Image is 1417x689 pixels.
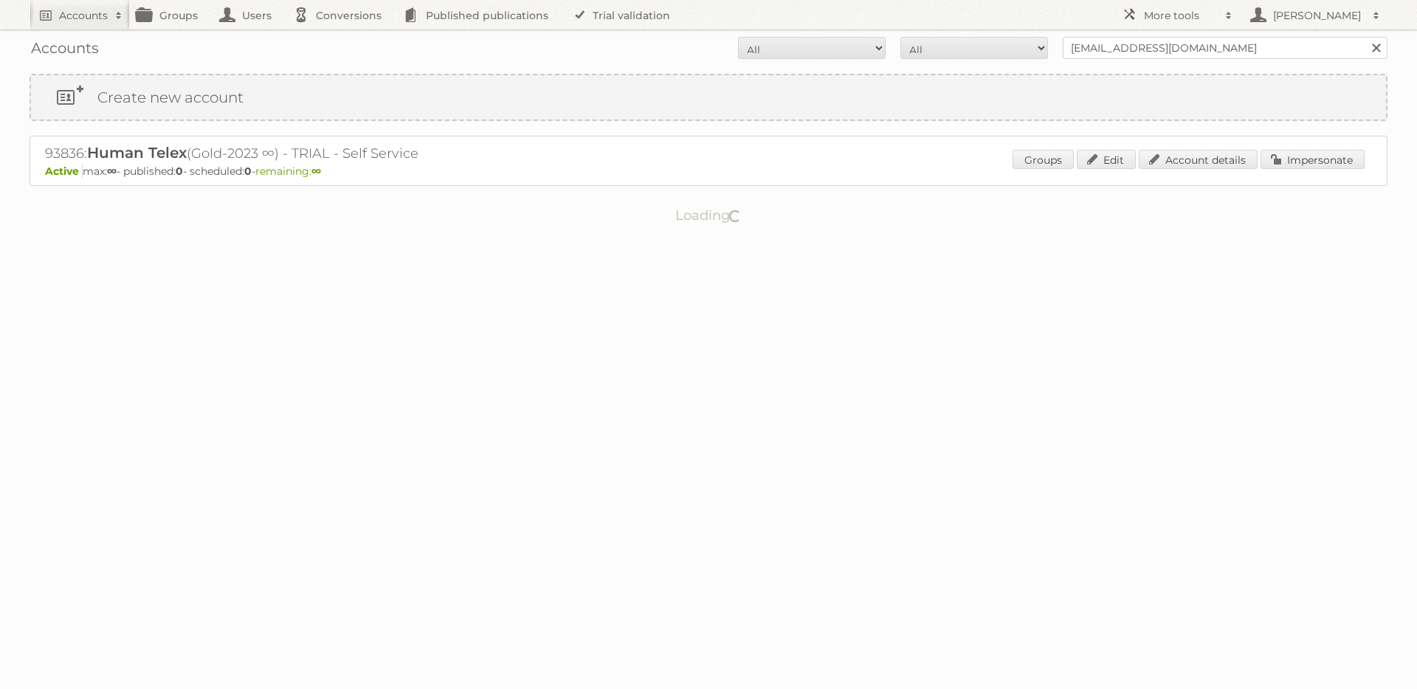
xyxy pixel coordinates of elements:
span: Human Telex [87,144,187,162]
a: Impersonate [1261,150,1365,169]
a: Edit [1077,150,1136,169]
h2: [PERSON_NAME] [1269,8,1365,23]
p: max: - published: - scheduled: - [45,165,1372,178]
strong: 0 [176,165,183,178]
span: Active [45,165,83,178]
h2: More tools [1144,8,1218,23]
h2: Accounts [59,8,108,23]
strong: ∞ [311,165,321,178]
a: Account details [1139,150,1258,169]
strong: 0 [244,165,252,178]
a: Create new account [31,75,1386,120]
span: remaining: [255,165,321,178]
a: Groups [1013,150,1074,169]
p: Loading [629,201,789,230]
strong: ∞ [107,165,117,178]
h2: 93836: (Gold-2023 ∞) - TRIAL - Self Service [45,144,562,163]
